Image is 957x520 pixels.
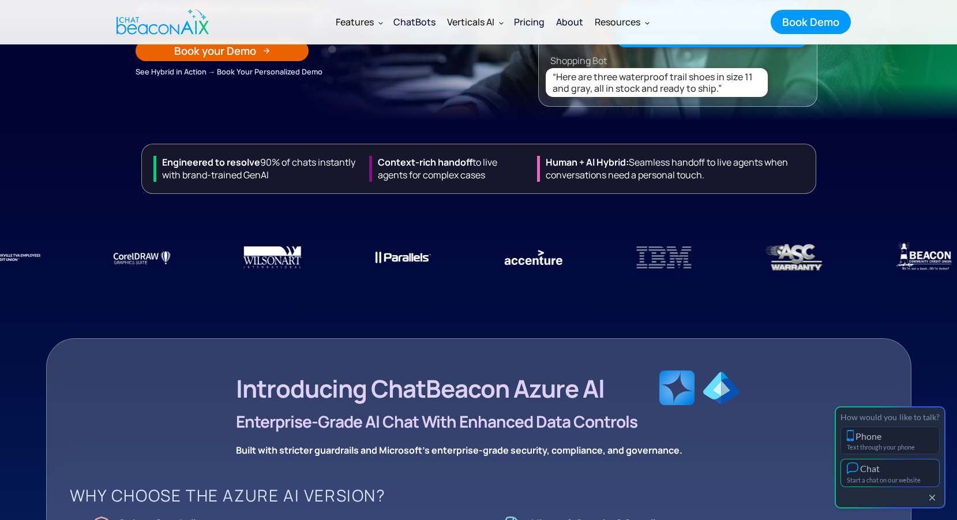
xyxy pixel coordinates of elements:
[514,14,545,30] div: Pricing
[136,65,485,78] div: See Hybrid in Action → Book Your Personalized Demo
[589,8,654,36] div: Resources
[595,14,640,30] div: Resources
[393,14,436,30] div: ChatBots
[508,7,550,37] a: Pricing
[236,372,605,405] strong: Introducing ChatBeacon Azure Al
[499,20,504,25] img: Dropdown
[378,20,383,25] img: Dropdown
[550,7,589,37] a: About
[556,14,583,30] div: About
[330,8,388,36] div: Features
[107,2,215,42] a: home
[546,156,629,169] strong: Human + Al Hybrid:
[378,156,472,169] strong: Context-rich handoff
[162,156,260,169] strong: Engineered to resolve
[645,20,650,25] img: Dropdown
[447,14,494,30] div: Verticals AI
[388,7,441,37] a: ChatBots
[703,364,740,406] img: Microsoft Entra
[782,14,839,29] div: Book Demo
[70,484,386,506] strong: WHY CHOOSE THE AZURE AI VERSION?
[136,40,309,61] a: Book your Demo
[441,8,508,36] div: Verticals AI
[336,14,374,30] div: Features
[236,410,637,432] strong: Enterprise-Grade Al Chat with Enhanced Data Controls
[153,156,360,182] div: 90% of chats instantly with brand-trained GenAI
[236,444,682,457] strong: Built with stricter guardrails and Microsoft's enterprise-grade security, compliance, and governa...
[263,47,270,54] img: Arrow
[174,43,256,58] div: Book your Demo
[537,156,810,182] div: Seamless handoff to live agents when conversations need a personal touch.
[771,10,851,34] a: Book Demo
[369,156,528,182] div: to live agents for complex cases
